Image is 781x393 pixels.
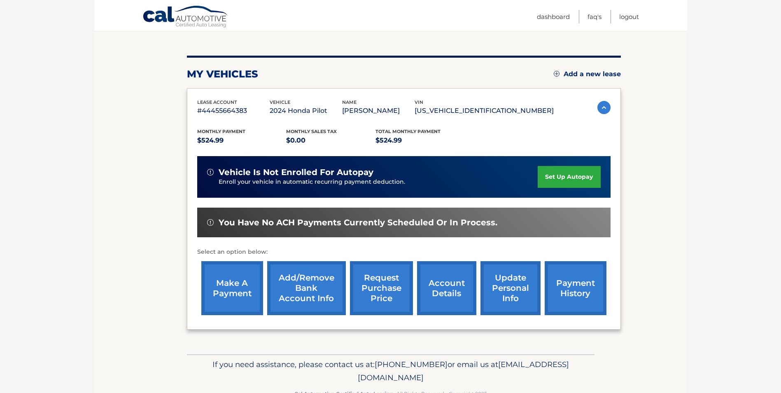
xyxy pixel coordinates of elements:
[192,358,589,384] p: If you need assistance, please contact us at: or email us at
[358,360,569,382] span: [EMAIL_ADDRESS][DOMAIN_NAME]
[207,219,214,226] img: alert-white.svg
[197,99,237,105] span: lease account
[267,261,346,315] a: Add/Remove bank account info
[342,105,415,117] p: [PERSON_NAME]
[587,10,601,23] a: FAQ's
[619,10,639,23] a: Logout
[375,135,465,146] p: $524.99
[197,247,611,257] p: Select an option below:
[219,178,538,187] p: Enroll your vehicle in automatic recurring payment deduction.
[219,218,497,228] span: You have no ACH payments currently scheduled or in process.
[350,261,413,315] a: request purchase price
[545,261,606,315] a: payment history
[286,129,337,134] span: Monthly sales Tax
[207,169,214,175] img: alert-white.svg
[197,135,287,146] p: $524.99
[554,71,560,77] img: add.svg
[554,70,621,78] a: Add a new lease
[286,135,375,146] p: $0.00
[201,261,263,315] a: make a payment
[597,101,611,114] img: accordion-active.svg
[197,105,270,117] p: #44455664383
[415,99,423,105] span: vin
[142,5,229,29] a: Cal Automotive
[537,10,570,23] a: Dashboard
[480,261,541,315] a: update personal info
[375,360,448,369] span: [PHONE_NUMBER]
[538,166,600,188] a: set up autopay
[187,68,258,80] h2: my vehicles
[270,105,342,117] p: 2024 Honda Pilot
[375,129,441,134] span: Total Monthly Payment
[270,99,290,105] span: vehicle
[219,167,373,178] span: vehicle is not enrolled for autopay
[342,99,357,105] span: name
[417,261,476,315] a: account details
[197,129,245,134] span: Monthly Payment
[415,105,554,117] p: [US_VEHICLE_IDENTIFICATION_NUMBER]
